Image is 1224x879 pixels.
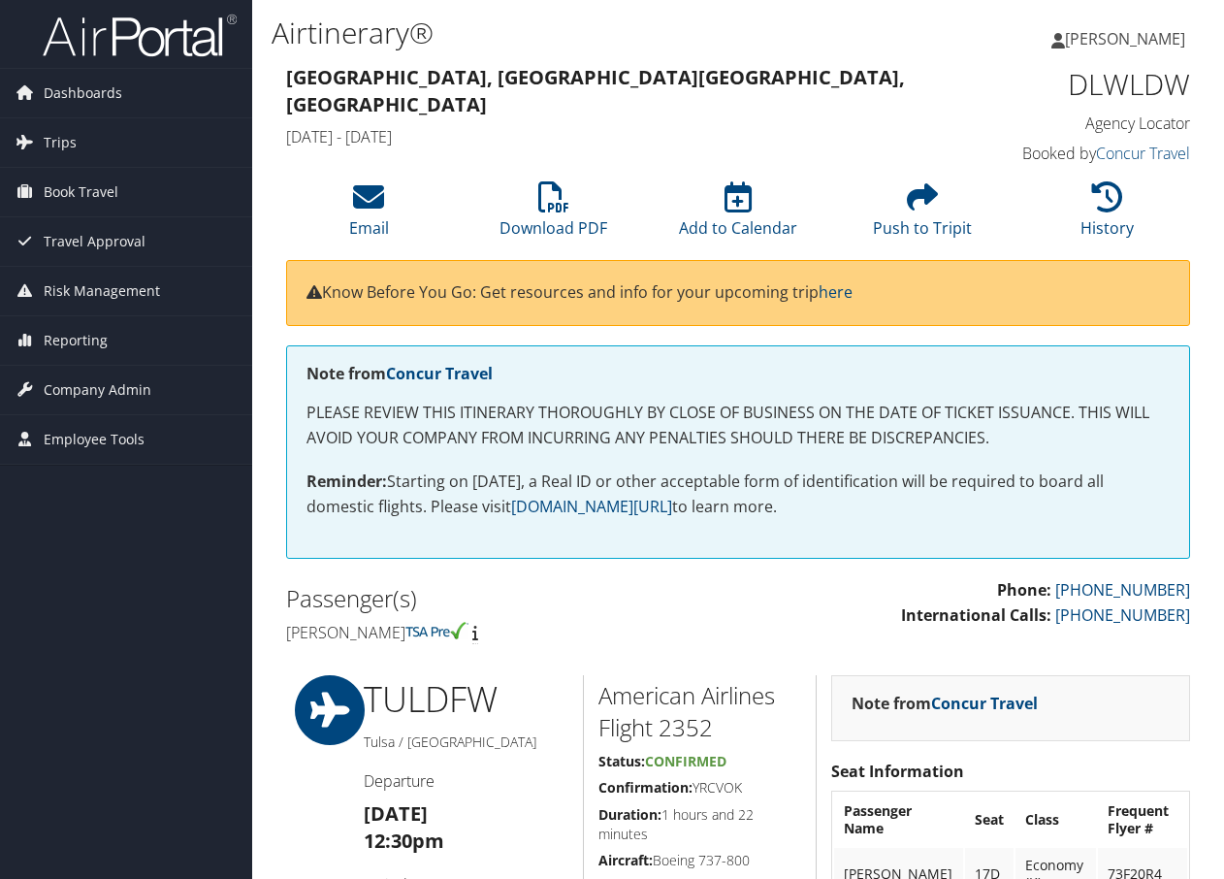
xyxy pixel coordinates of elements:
[645,752,726,770] span: Confirmed
[511,496,672,517] a: [DOMAIN_NAME][URL]
[901,604,1051,626] strong: International Calls:
[598,778,693,797] strong: Confirmation:
[306,363,493,384] strong: Note from
[598,851,802,870] h5: Boeing 737-800
[819,281,853,303] a: here
[834,794,963,846] th: Passenger Name
[405,622,468,639] img: tsa-precheck.png
[1015,794,1097,846] th: Class
[1096,143,1190,164] a: Concur Travel
[1065,28,1185,49] span: [PERSON_NAME]
[364,675,568,724] h1: TUL DFW
[44,69,122,117] span: Dashboards
[598,805,661,824] strong: Duration:
[286,622,724,643] h4: [PERSON_NAME]
[306,401,1170,450] p: PLEASE REVIEW THIS ITINERARY THOROUGHLY BY CLOSE OF BUSINESS ON THE DATE OF TICKET ISSUANCE. THIS...
[306,471,387,492] strong: Reminder:
[44,316,108,365] span: Reporting
[986,143,1191,164] h4: Booked by
[286,582,724,615] h2: Passenger(s)
[286,126,957,147] h4: [DATE] - [DATE]
[598,679,802,744] h2: American Airlines Flight 2352
[44,168,118,216] span: Book Travel
[986,64,1191,105] h1: DLWLDW
[364,732,568,752] h5: Tulsa / [GEOGRAPHIC_DATA]
[873,192,972,239] a: Push to Tripit
[1098,794,1187,846] th: Frequent Flyer #
[44,217,145,266] span: Travel Approval
[679,192,797,239] a: Add to Calendar
[965,794,1014,846] th: Seat
[986,113,1191,134] h4: Agency Locator
[272,13,893,53] h1: Airtinerary®
[306,280,1170,306] p: Know Before You Go: Get resources and info for your upcoming trip
[598,805,802,843] h5: 1 hours and 22 minutes
[931,693,1038,714] a: Concur Travel
[1055,604,1190,626] a: [PHONE_NUMBER]
[386,363,493,384] a: Concur Travel
[1080,192,1134,239] a: History
[598,752,645,770] strong: Status:
[44,267,160,315] span: Risk Management
[364,828,444,854] strong: 12:30pm
[44,118,77,167] span: Trips
[349,192,389,239] a: Email
[44,415,145,464] span: Employee Tools
[286,64,905,117] strong: [GEOGRAPHIC_DATA], [GEOGRAPHIC_DATA] [GEOGRAPHIC_DATA], [GEOGRAPHIC_DATA]
[598,778,802,798] h5: YRCVOK
[997,579,1051,601] strong: Phone:
[1055,579,1190,601] a: [PHONE_NUMBER]
[364,770,568,792] h4: Departure
[44,366,151,414] span: Company Admin
[1051,10,1205,68] a: [PERSON_NAME]
[43,13,237,58] img: airportal-logo.png
[852,693,1038,714] strong: Note from
[598,851,653,869] strong: Aircraft:
[499,192,607,239] a: Download PDF
[364,800,428,827] strong: [DATE]
[831,761,964,782] strong: Seat Information
[306,470,1170,519] p: Starting on [DATE], a Real ID or other acceptable form of identification will be required to boar...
